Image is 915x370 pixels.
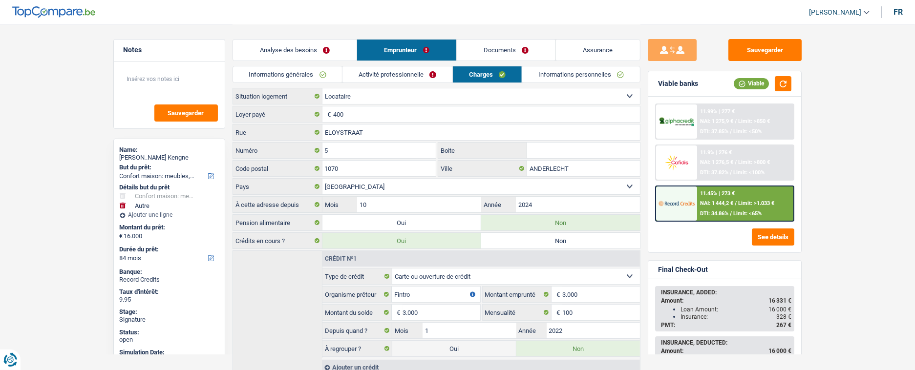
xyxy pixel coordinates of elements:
[483,305,552,320] label: Mensualité
[322,106,333,122] span: €
[233,88,322,104] label: Situation logement
[233,161,322,176] label: Code postal
[233,179,322,194] label: Pays
[392,323,423,338] label: Mois
[120,316,219,324] div: Signature
[120,184,219,191] div: Détails but du prêt
[438,161,527,176] label: Ville
[120,232,123,240] span: €
[233,66,342,82] a: Informations générales
[322,305,392,320] label: Montant du solde
[12,6,95,18] img: TopCompare Logo
[801,4,870,21] a: [PERSON_NAME]
[659,116,695,127] img: AlphaCredit
[556,40,640,61] a: Assurance
[752,228,794,246] button: See details
[681,313,791,320] div: Insurance:
[233,197,322,212] label: À cette adresse depuis
[322,268,392,284] label: Type de crédit
[661,289,791,296] div: INSURANCE, ADDED:
[322,323,392,338] label: Depuis quand ?
[457,40,556,61] a: Documents
[154,104,218,122] button: Sauvegarder
[120,246,217,253] label: Durée du prêt:
[658,266,708,274] div: Final Check-Out
[738,200,774,206] span: Limit: >1.033 €
[728,39,802,61] button: Sauvegarder
[483,287,552,302] label: Montant emprunté
[322,341,392,356] label: À regrouper ?
[233,124,322,140] label: Rue
[357,40,456,61] a: Emprunteur
[120,329,219,336] div: Status:
[342,66,452,82] a: Activité professionnelle
[733,169,765,176] span: Limit: <100%
[552,287,562,302] span: €
[233,143,322,158] label: Numéro
[120,336,219,344] div: open
[681,306,791,313] div: Loan Amount:
[735,118,737,124] span: /
[481,215,640,230] label: Non
[233,106,322,122] label: Loyer payé
[322,197,357,212] label: Mois
[120,164,217,171] label: But du prêt:
[522,66,640,82] a: Informations personnelles
[735,200,737,206] span: /
[357,197,481,212] input: MM
[661,297,791,304] div: Amount:
[730,169,732,176] span: /
[481,233,640,248] label: Non
[120,276,219,284] div: Record Credits
[120,224,217,231] label: Montant du prêt:
[322,215,481,230] label: Oui
[516,341,640,356] label: Non
[438,143,527,158] label: Boite
[168,110,204,116] span: Sauvegarder
[768,306,791,313] span: 16 000 €
[120,146,219,154] div: Name:
[233,215,322,230] label: Pension alimentaire
[120,308,219,316] div: Stage:
[700,169,728,176] span: DTI: 37.82%
[124,46,215,54] h5: Notes
[322,287,392,302] label: Organisme prêteur
[120,296,219,304] div: 9.95
[734,78,769,89] div: Viable
[661,339,791,346] div: INSURANCE, DEDUCTED:
[552,305,562,320] span: €
[120,288,219,296] div: Taux d'intérêt:
[894,7,903,17] div: fr
[516,323,547,338] label: Année
[776,313,791,320] span: 328 €
[453,66,522,82] a: Charges
[730,128,732,135] span: /
[700,159,733,165] span: NAI: 1 276,5 €
[322,256,359,262] div: Crédit nº1
[423,323,516,338] input: MM
[516,197,639,212] input: AAAA
[733,128,762,135] span: Limit: <50%
[120,211,219,218] div: Ajouter une ligne
[392,341,516,356] label: Oui
[700,210,728,217] span: DTI: 34.86%
[700,108,735,115] div: 11.99% | 277 €
[661,348,791,354] div: Amount:
[733,210,762,217] span: Limit: <65%
[547,323,640,338] input: AAAA
[658,80,698,88] div: Viable banks
[120,349,219,356] div: Simulation Date:
[120,154,219,162] div: [PERSON_NAME] Kengne
[659,194,695,212] img: Record Credits
[700,118,733,124] span: NAI: 1 275,9 €
[768,297,791,304] span: 16 331 €
[735,159,737,165] span: /
[738,118,770,124] span: Limit: >850 €
[661,322,791,329] div: PMT:
[700,200,733,206] span: NAI: 1 444,2 €
[768,348,791,354] span: 16 000 €
[659,153,695,171] img: Cofidis
[120,268,219,276] div: Banque:
[700,149,732,156] div: 11.9% | 276 €
[481,197,516,212] label: Année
